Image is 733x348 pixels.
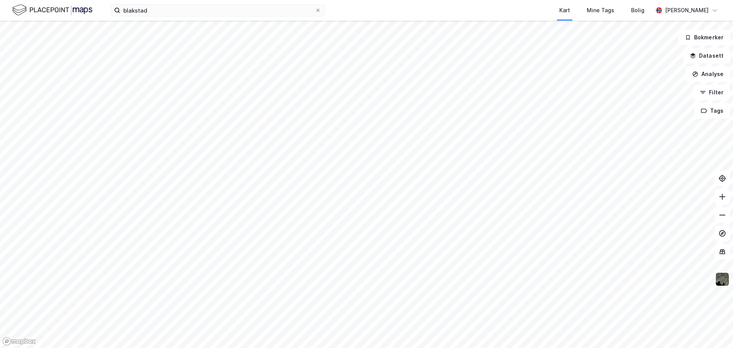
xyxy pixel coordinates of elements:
[683,48,730,63] button: Datasett
[693,85,730,100] button: Filter
[678,30,730,45] button: Bokmerker
[715,272,730,286] img: 9k=
[120,5,315,16] input: Søk på adresse, matrikkel, gårdeiere, leietakere eller personer
[695,311,733,348] iframe: Chat Widget
[559,6,570,15] div: Kart
[2,337,36,346] a: Mapbox homepage
[694,103,730,118] button: Tags
[587,6,614,15] div: Mine Tags
[665,6,709,15] div: [PERSON_NAME]
[686,66,730,82] button: Analyse
[695,311,733,348] div: Kontrollprogram for chat
[631,6,644,15] div: Bolig
[12,3,92,17] img: logo.f888ab2527a4732fd821a326f86c7f29.svg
